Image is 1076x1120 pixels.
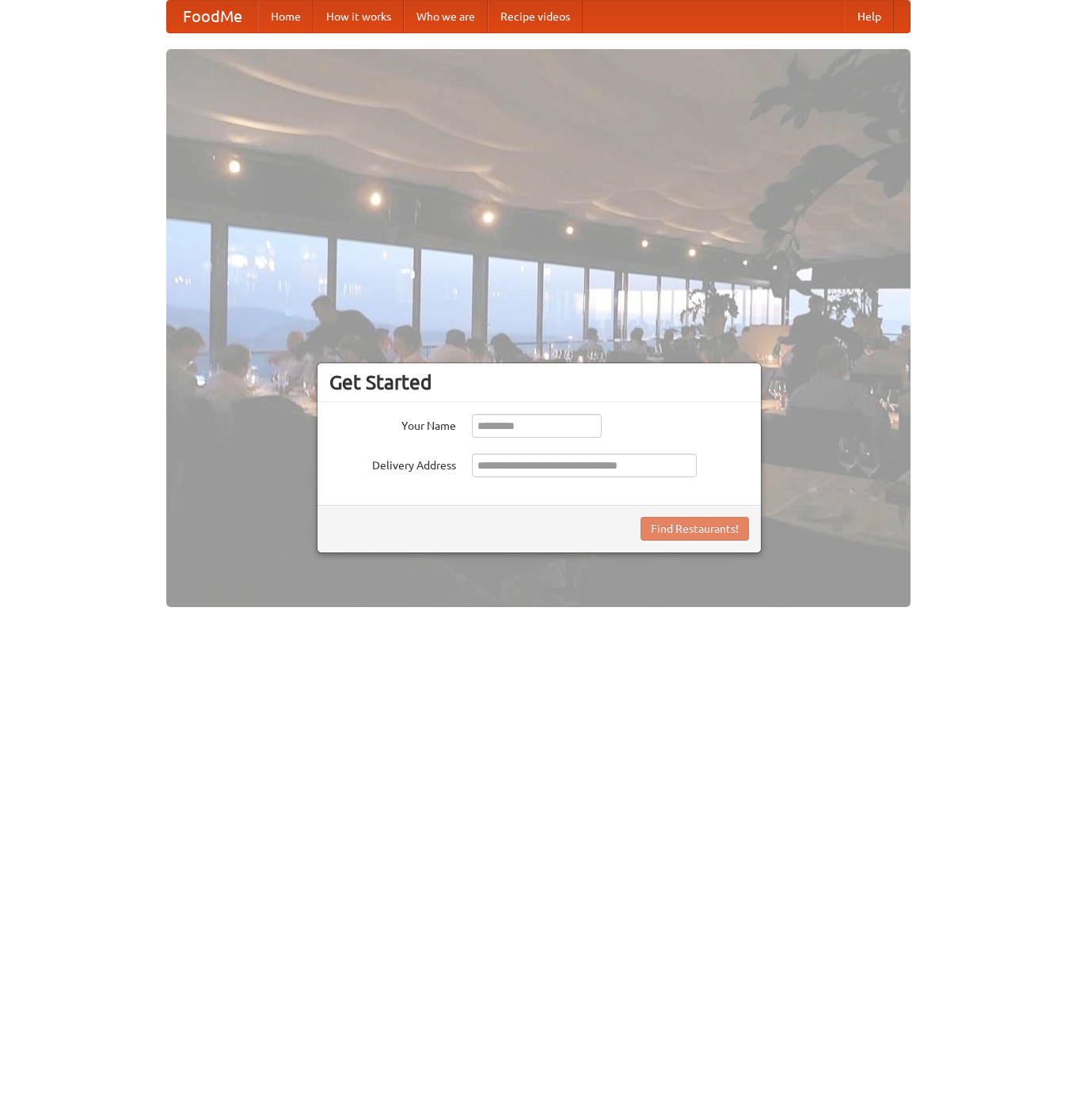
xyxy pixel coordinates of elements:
[167,1,258,32] a: FoodMe
[329,454,456,473] label: Delivery Address
[641,517,749,541] button: Find Restaurants!
[258,1,314,32] a: Home
[404,1,488,32] a: Who we are
[845,1,894,32] a: Help
[329,414,456,434] label: Your Name
[488,1,583,32] a: Recipe videos
[314,1,404,32] a: How it works
[329,370,749,394] h3: Get Started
